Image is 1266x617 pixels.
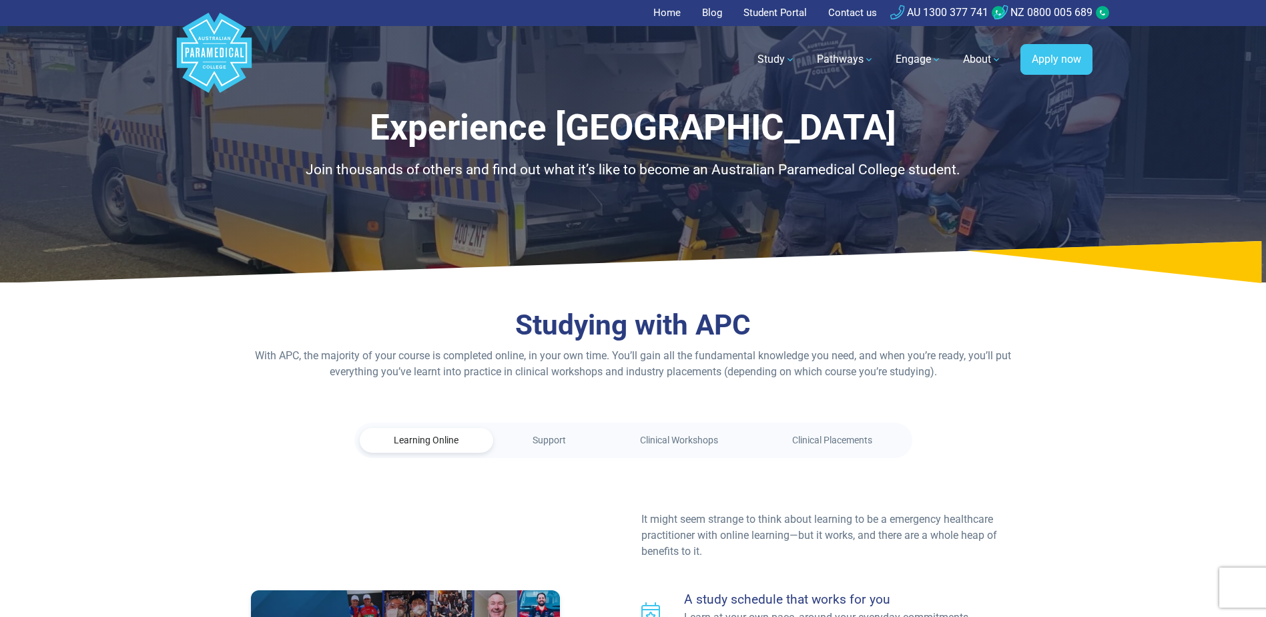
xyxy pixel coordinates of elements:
a: Learning Online [360,428,493,453]
a: AU 1300 377 741 [890,6,988,19]
a: Engage [888,41,950,78]
a: Support [499,428,601,453]
h3: Studying with APC [243,308,1024,343]
a: Pathways [809,41,882,78]
p: It might seem strange to think about learning to be a emergency healthcare practitioner with onli... [641,511,1016,560]
a: Apply now [1020,44,1092,75]
a: About [955,41,1010,78]
a: Clinical Workshops [606,428,753,453]
a: Clinical Placements [758,428,907,453]
h4: A study schedule that works for you [684,592,984,607]
p: With APC, the majority of your course is completed online, in your own time. You’ll gain all the ... [243,348,1024,380]
a: NZ 0800 005 689 [994,6,1092,19]
h1: Experience [GEOGRAPHIC_DATA] [243,107,1024,149]
p: Join thousands of others and find out what it’s like to become an Australian Paramedical College ... [243,160,1024,181]
a: Study [749,41,804,78]
a: Australian Paramedical College [174,26,254,93]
